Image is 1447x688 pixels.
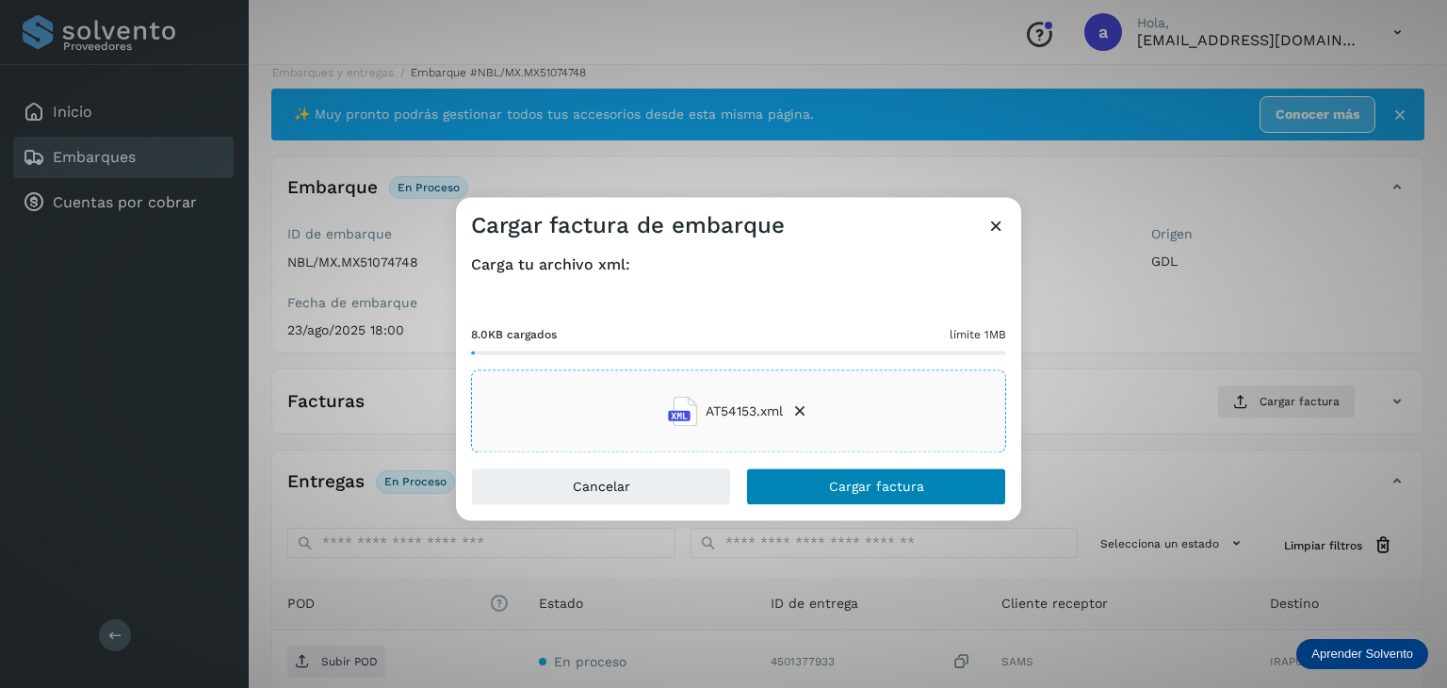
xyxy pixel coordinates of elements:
[950,327,1006,344] span: límite 1MB
[573,481,630,494] span: Cancelar
[1296,639,1428,669] div: Aprender Solvento
[1311,647,1413,662] p: Aprender Solvento
[706,401,783,421] span: AT54153.xml
[471,468,731,506] button: Cancelar
[471,327,557,344] span: 8.0KB cargados
[471,212,785,239] h3: Cargar factura de embarque
[829,481,924,494] span: Cargar factura
[471,255,1006,273] h4: Carga tu archivo xml:
[746,468,1006,506] button: Cargar factura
